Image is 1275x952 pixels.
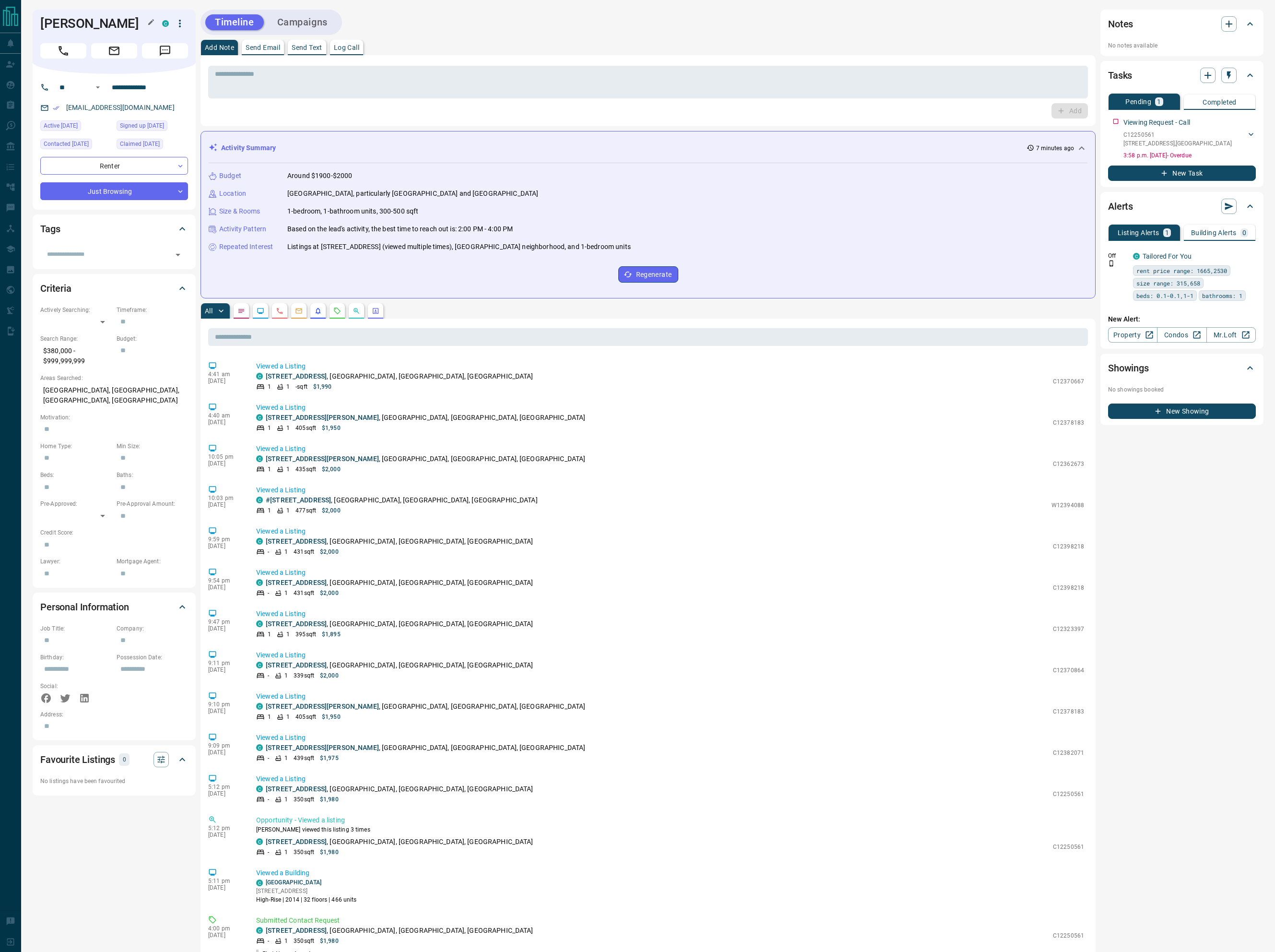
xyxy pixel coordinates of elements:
[40,382,188,408] p: [GEOGRAPHIC_DATA], [GEOGRAPHIC_DATA], [GEOGRAPHIC_DATA], [GEOGRAPHIC_DATA]
[209,139,1087,157] div: Activity Summary7 minutes ago
[256,455,263,462] div: condos.ca
[320,589,339,597] p: $2,000
[40,442,112,451] p: Home Type:
[256,620,263,627] div: condos.ca
[294,547,314,556] p: 431 sqft
[268,424,271,432] p: 1
[221,143,276,153] p: Activity Summary
[1051,501,1084,510] p: W12394088
[266,744,379,751] a: [STREET_ADDRESS][PERSON_NAME]
[1157,98,1161,105] p: 1
[40,777,188,785] p: No listings have been favourited
[208,749,242,756] p: [DATE]
[40,343,112,369] p: $380,000 - $999,999,999
[294,937,314,945] p: 350 sqft
[266,837,533,847] p: , [GEOGRAPHIC_DATA], [GEOGRAPHIC_DATA], [GEOGRAPHIC_DATA]
[208,536,242,543] p: 9:59 pm
[208,666,242,673] p: [DATE]
[256,609,1084,619] p: Viewed a Listing
[322,506,341,515] p: $2,000
[117,306,188,314] p: Timeframe:
[1053,749,1084,757] p: C12382071
[40,413,188,422] p: Motivation:
[256,815,1084,825] p: Opportunity - Viewed a listing
[117,334,188,343] p: Budget:
[618,266,678,283] button: Regenerate
[1053,707,1084,716] p: C12378183
[256,361,1084,371] p: Viewed a Listing
[1165,229,1169,236] p: 1
[286,382,290,391] p: 1
[266,702,379,710] a: [STREET_ADDRESS][PERSON_NAME]
[1202,291,1242,300] span: bathrooms: 1
[284,589,288,597] p: 1
[40,528,188,537] p: Credit Score:
[256,838,263,845] div: condos.ca
[256,485,1084,495] p: Viewed a Listing
[256,895,357,904] p: High-Rise | 2014 | 32 floors | 466 units
[256,373,263,380] div: condos.ca
[208,460,242,467] p: [DATE]
[40,752,115,767] h2: Favourite Listings
[314,307,322,315] svg: Listing Alerts
[286,506,290,515] p: 1
[256,650,1084,660] p: Viewed a Listing
[334,44,359,51] p: Log Call
[1203,99,1237,106] p: Completed
[1108,41,1256,50] p: No notes available
[256,703,263,710] div: condos.ca
[287,189,538,199] p: [GEOGRAPHIC_DATA], particularly [GEOGRAPHIC_DATA] and [GEOGRAPHIC_DATA]
[287,171,352,181] p: Around $1900-$2000
[256,444,1084,454] p: Viewed a Listing
[266,413,585,423] p: , [GEOGRAPHIC_DATA], [GEOGRAPHIC_DATA], [GEOGRAPHIC_DATA]
[1191,229,1237,236] p: Building Alerts
[162,20,169,27] div: condos.ca
[333,307,341,315] svg: Requests
[40,157,188,175] div: Renter
[40,16,148,31] h1: [PERSON_NAME]
[208,625,242,632] p: [DATE]
[294,795,314,804] p: 350 sqft
[208,584,242,591] p: [DATE]
[256,825,1084,834] p: [PERSON_NAME] viewed this listing 3 times
[295,382,307,391] p: - sqft
[1108,385,1256,394] p: No showings booked
[205,14,264,30] button: Timeline
[40,182,188,200] div: Just Browsing
[294,848,314,857] p: 350 sqft
[40,43,86,59] span: Call
[268,795,269,804] p: -
[295,424,316,432] p: 405 sqft
[322,424,341,432] p: $1,950
[266,537,327,545] a: [STREET_ADDRESS]
[40,374,188,382] p: Areas Searched:
[256,774,1084,784] p: Viewed a Listing
[40,682,112,690] p: Social:
[205,44,234,51] p: Add Note
[237,307,245,315] svg: Notes
[268,848,269,857] p: -
[1053,931,1084,940] p: C12250561
[1108,357,1256,380] div: Showings
[1053,460,1084,468] p: C12362673
[266,455,379,463] a: [STREET_ADDRESS][PERSON_NAME]
[256,868,1084,878] p: Viewed a Building
[320,671,339,680] p: $2,000
[295,630,316,639] p: 395 sqft
[117,557,188,566] p: Mortgage Agent:
[40,277,188,300] div: Criteria
[208,371,242,378] p: 4:41 am
[268,14,337,30] button: Campaigns
[208,925,242,932] p: 4:00 pm
[208,701,242,708] p: 9:10 pm
[295,307,303,315] svg: Emails
[256,880,263,886] div: condos.ca
[1053,542,1084,551] p: C12398218
[1108,360,1149,376] h2: Showings
[1157,327,1206,343] a: Condos
[276,307,283,315] svg: Calls
[268,630,271,639] p: 1
[1053,625,1084,633] p: C12323397
[266,660,533,670] p: , [GEOGRAPHIC_DATA], [GEOGRAPHIC_DATA], [GEOGRAPHIC_DATA]
[257,307,264,315] svg: Lead Browsing Activity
